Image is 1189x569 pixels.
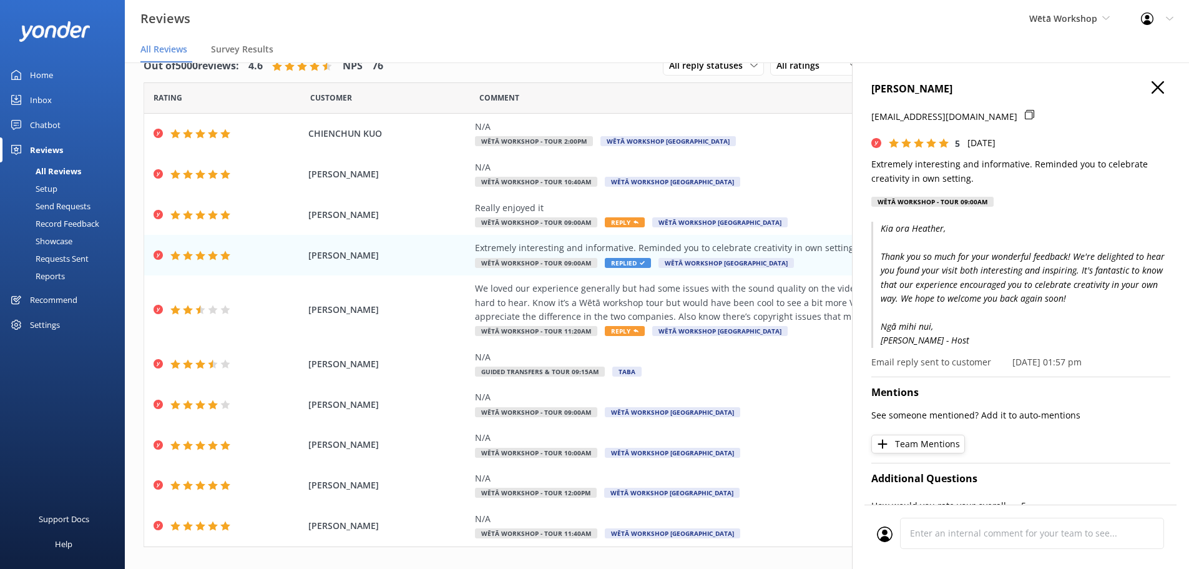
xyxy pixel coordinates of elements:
[475,282,1043,324] div: We loved our experience generally but had some issues with the sound quality on the videos and no...
[308,398,469,412] span: [PERSON_NAME]
[30,137,63,162] div: Reviews
[7,232,125,250] a: Showcase
[30,312,60,337] div: Settings
[308,478,469,492] span: [PERSON_NAME]
[30,287,77,312] div: Recommend
[7,267,125,285] a: Reports
[1012,355,1082,369] p: [DATE] 01:57 pm
[140,43,187,56] span: All Reviews
[343,58,363,74] h4: NPS
[475,326,597,336] span: Wētā Workshop - Tour 11:20am
[475,390,1043,404] div: N/A
[475,217,597,227] span: Wētā Workshop - Tour 09:00am
[308,357,469,371] span: [PERSON_NAME]
[652,217,788,227] span: Wētā Workshop [GEOGRAPHIC_DATA]
[475,488,597,498] span: Wētā Workshop - Tour 12:00pm
[7,250,89,267] div: Requests Sent
[871,197,994,207] div: Wētā Workshop - Tour 09:00am
[776,59,827,72] span: All ratings
[605,258,651,268] span: Replied
[605,528,740,538] span: Wētā Workshop [GEOGRAPHIC_DATA]
[605,217,645,227] span: Reply
[871,222,1170,348] p: Kia ora Heather, Thank you so much for your wonderful feedback! We're delighted to hear you found...
[310,92,352,104] span: Date
[605,407,740,417] span: Wētā Workshop [GEOGRAPHIC_DATA]
[877,527,893,542] img: user_profile.svg
[140,9,190,29] h3: Reviews
[605,448,740,458] span: Wētā Workshop [GEOGRAPHIC_DATA]
[871,408,1170,422] p: See someone mentioned? Add it to auto-mentions
[475,431,1043,445] div: N/A
[600,136,736,146] span: Wētā Workshop [GEOGRAPHIC_DATA]
[1152,81,1164,95] button: Close
[19,21,91,42] img: yonder-white-logo.png
[7,162,125,180] a: All Reviews
[308,303,469,317] span: [PERSON_NAME]
[7,197,125,215] a: Send Requests
[612,367,642,377] span: TABA
[30,112,61,137] div: Chatbot
[475,350,1043,364] div: N/A
[669,59,750,72] span: All reply statuses
[475,407,597,417] span: Wētā Workshop - Tour 09:00am
[1029,12,1097,24] span: Wētā Workshop
[605,326,645,336] span: Reply
[308,519,469,533] span: [PERSON_NAME]
[475,161,1043,174] div: N/A
[475,512,1043,526] div: N/A
[7,180,57,197] div: Setup
[308,127,469,141] span: CHIENCHUN KUO
[248,58,263,74] h4: 4.6
[55,532,72,557] div: Help
[7,215,125,232] a: Record Feedback
[308,249,469,262] span: [PERSON_NAME]
[7,162,81,180] div: All Reviews
[7,197,91,215] div: Send Requests
[211,43,273,56] span: Survey Results
[475,258,597,268] span: Wētā Workshop - Tour 09:00am
[7,250,125,267] a: Requests Sent
[955,137,960,149] span: 5
[871,355,991,369] p: Email reply sent to customer
[39,507,89,532] div: Support Docs
[652,326,788,336] span: Wētā Workshop [GEOGRAPHIC_DATA]
[871,385,1170,401] h4: Mentions
[144,58,239,74] h4: Out of 5000 reviews:
[475,201,1043,215] div: Really enjoyed it
[30,87,52,112] div: Inbox
[475,241,1043,255] div: Extremely interesting and informative. Reminded you to celebrate creativity in own setting.
[871,157,1170,186] p: Extremely interesting and informative. Reminded you to celebrate creativity in own setting.
[475,528,597,538] span: Wētā Workshop - Tour 11:40am
[475,120,1043,134] div: N/A
[871,435,965,453] button: Team Mentions
[475,177,597,187] span: Wētā Workshop - Tour 10:40am
[871,81,1170,97] h4: [PERSON_NAME]
[154,92,182,104] span: Date
[308,167,469,181] span: [PERSON_NAME]
[479,92,519,104] span: Question
[7,232,72,250] div: Showcase
[604,488,740,498] span: Wētā Workshop [GEOGRAPHIC_DATA]
[871,499,1021,527] p: How would you rate your overall experience with us?
[658,258,794,268] span: Wētā Workshop [GEOGRAPHIC_DATA]
[475,136,593,146] span: Wētā Workshop - Tour 2:00pm
[871,471,1170,487] h4: Additional Questions
[7,267,65,285] div: Reports
[967,136,996,150] p: [DATE]
[7,215,99,232] div: Record Feedback
[475,367,605,377] span: Guided Transfers & Tour 09:15am
[605,177,740,187] span: Wētā Workshop [GEOGRAPHIC_DATA]
[1021,499,1171,513] p: 5
[372,58,383,74] h4: 76
[308,438,469,452] span: [PERSON_NAME]
[7,180,125,197] a: Setup
[30,62,53,87] div: Home
[475,472,1043,485] div: N/A
[308,208,469,222] span: [PERSON_NAME]
[871,110,1017,124] p: [EMAIL_ADDRESS][DOMAIN_NAME]
[475,448,597,458] span: Wētā Workshop - Tour 10:00am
